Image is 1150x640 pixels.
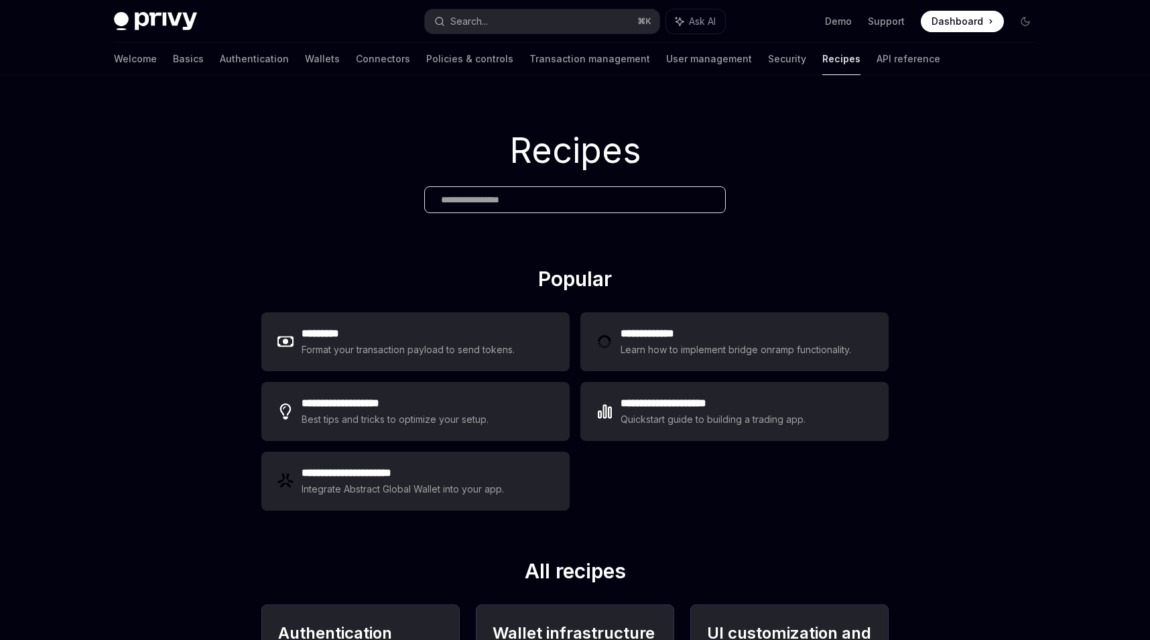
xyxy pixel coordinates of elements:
a: Transaction management [529,43,650,75]
a: Authentication [220,43,289,75]
a: Wallets [305,43,340,75]
a: Demo [825,15,852,28]
a: User management [666,43,752,75]
div: Learn how to implement bridge onramp functionality. [621,342,851,358]
a: Recipes [822,43,860,75]
div: Search... [450,13,488,29]
a: Security [768,43,806,75]
div: Integrate Abstract Global Wallet into your app. [302,481,504,497]
a: API reference [877,43,940,75]
img: dark logo [114,12,197,31]
span: Dashboard [932,15,983,28]
button: Toggle dark mode [1015,11,1036,32]
a: Basics [173,43,204,75]
div: Best tips and tricks to optimize your setup. [302,411,489,428]
a: Connectors [356,43,410,75]
div: Format your transaction payload to send tokens. [302,342,515,358]
a: Policies & controls [426,43,513,75]
span: Ask AI [689,15,716,28]
span: ⌘ K [637,16,651,27]
a: **** **** ***Learn how to implement bridge onramp functionality. [580,312,889,371]
a: Welcome [114,43,157,75]
a: Support [868,15,905,28]
h2: Popular [261,267,889,296]
a: Dashboard [921,11,1004,32]
button: Ask AI [666,9,725,34]
div: Quickstart guide to building a trading app. [621,411,806,428]
a: **** ****Format your transaction payload to send tokens. [261,312,570,371]
h2: All recipes [261,559,889,588]
button: Search...⌘K [425,9,659,34]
